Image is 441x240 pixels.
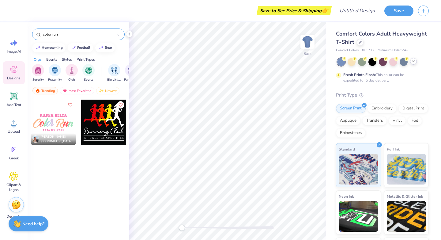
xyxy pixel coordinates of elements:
[387,193,423,200] span: Metallic & Glitter Ink
[107,64,121,82] div: filter for Big Little Reveal
[68,43,93,52] button: football
[34,57,42,62] div: Orgs
[389,116,406,125] div: Vinyl
[105,46,112,49] div: bear
[32,43,66,52] button: homecoming
[48,78,62,82] span: Fraternity
[46,57,57,62] div: Events
[71,46,76,50] img: trend_line.gif
[343,72,419,83] div: This color can be expedited for 5 day delivery.
[124,78,138,82] span: Parent's Weekend
[339,193,354,200] span: Neon Ink
[68,78,75,82] span: Club
[36,46,40,50] img: trend_line.gif
[387,201,426,232] img: Metallic & Glitter Ink
[32,64,44,82] button: filter button
[398,104,428,113] div: Digital Print
[66,64,78,82] button: filter button
[339,201,378,232] img: Neon Ink
[362,48,375,53] span: # C1717
[48,64,62,82] button: filter button
[77,57,95,62] div: Print Types
[48,64,62,82] div: filter for Fraternity
[124,64,138,82] button: filter button
[32,78,44,82] span: Sorority
[107,78,121,82] span: Big Little Reveal
[32,64,44,82] div: filter for Sorority
[35,67,42,74] img: Sorority Image
[40,139,73,144] span: [GEOGRAPHIC_DATA], [GEOGRAPHIC_DATA][US_STATE]
[99,89,104,93] img: newest.gif
[82,64,95,82] div: filter for Sports
[62,89,67,93] img: most_fav.gif
[32,87,58,94] div: Trending
[124,64,138,82] div: filter for Parent's Weekend
[301,36,314,48] img: Back
[343,72,376,77] strong: Fresh Prints Flash:
[367,104,397,113] div: Embroidery
[408,116,422,125] div: Foil
[6,102,21,107] span: Add Text
[4,182,24,192] span: Clipart & logos
[336,104,366,113] div: Screen Print
[384,6,413,16] button: Save
[7,76,21,81] span: Designs
[336,116,360,125] div: Applique
[68,67,75,74] img: Club Image
[336,92,429,99] div: Print Type
[258,6,330,15] div: Save to See Price & Shipping
[128,67,135,74] img: Parent's Weekend Image
[117,101,124,109] button: Like
[7,49,21,54] span: Image AI
[6,214,21,219] span: Decorate
[387,154,426,185] img: Puff Ink
[42,46,63,49] div: homecoming
[387,146,400,152] span: Puff Ink
[95,43,115,52] button: bear
[303,51,311,56] div: Back
[111,67,118,74] img: Big Little Reveal Image
[82,64,95,82] button: filter button
[107,64,121,82] button: filter button
[8,129,20,134] span: Upload
[51,67,58,74] img: Fraternity Image
[336,30,427,46] span: Comfort Colors Adult Heavyweight T-Shirt
[335,5,380,17] input: Untitled Design
[84,78,93,82] span: Sports
[62,57,72,62] div: Styles
[362,116,387,125] div: Transfers
[99,46,104,50] img: trend_line.gif
[179,225,185,231] div: Accessibility label
[42,31,117,37] input: Try "Alpha"
[40,135,66,139] span: [PERSON_NAME]
[22,221,44,227] strong: Need help?
[85,67,92,74] img: Sports Image
[339,146,355,152] span: Standard
[66,101,74,109] button: Like
[60,87,94,94] div: Most Favorited
[77,46,90,49] div: football
[339,154,378,185] img: Standard
[378,48,408,53] span: Minimum Order: 24 +
[322,7,328,14] span: 👉
[336,48,359,53] span: Comfort Colors
[66,64,78,82] div: filter for Club
[336,128,366,138] div: Rhinestones
[96,87,119,94] div: Newest
[9,156,19,161] span: Greek
[35,89,40,93] img: trending.gif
